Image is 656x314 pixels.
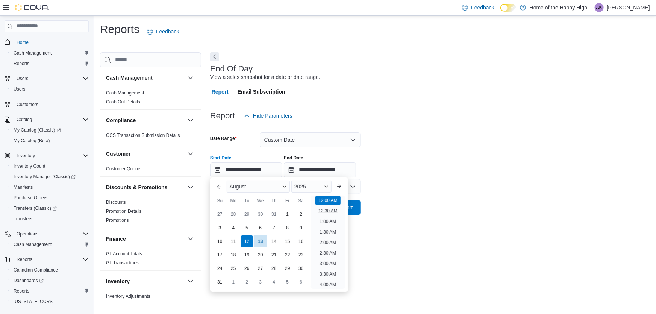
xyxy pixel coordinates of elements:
h3: Inventory [106,278,130,285]
div: day-30 [255,208,267,220]
a: [US_STATE] CCRS [11,297,56,306]
label: Start Date [210,155,232,161]
div: day-1 [227,276,239,288]
h3: End Of Day [210,64,253,73]
button: Customers [2,99,92,110]
div: August, 2025 [213,208,308,289]
button: Discounts & Promotions [186,183,195,192]
span: My Catalog (Beta) [11,136,89,145]
div: View a sales snapshot for a date or date range. [210,73,320,81]
div: day-27 [214,208,226,220]
span: Transfers (Classic) [11,204,89,213]
button: Finance [186,234,195,243]
a: Cash Management [106,90,144,96]
button: Reports [14,255,35,264]
span: Manifests [14,184,33,190]
button: Canadian Compliance [8,265,92,275]
a: Discounts [106,200,126,205]
a: Cash Management [11,49,55,58]
span: August [230,184,246,190]
span: Cash Management [106,90,144,96]
span: Inventory Count [11,162,89,171]
a: Cash Management [11,240,55,249]
a: Home [14,38,32,47]
div: Su [214,195,226,207]
span: Inventory [17,153,35,159]
span: Dashboards [11,276,89,285]
a: Manifests [11,183,36,192]
div: day-30 [295,262,307,275]
button: Inventory Count [8,161,92,171]
input: Dark Mode [500,4,516,12]
div: day-5 [241,222,253,234]
div: day-8 [282,222,294,234]
a: Dashboards [8,275,92,286]
button: Customer [186,149,195,158]
button: Hide Parameters [241,108,295,123]
li: 2:30 AM [317,249,339,258]
a: Inventory Manager (Classic) [11,172,79,181]
span: Inventory Manager (Classic) [14,174,76,180]
div: Cash Management [100,88,201,109]
div: Finance [100,249,201,270]
div: Th [268,195,280,207]
input: Press the down key to open a popover containing a calendar. [284,162,356,177]
span: Discounts [106,199,126,205]
button: Transfers [8,214,92,224]
span: GL Transactions [106,260,139,266]
div: day-27 [255,262,267,275]
button: Catalog [2,114,92,125]
button: Compliance [186,116,195,125]
ul: Time [311,196,345,289]
span: AK [596,3,602,12]
button: Users [8,84,92,94]
div: day-13 [255,235,267,247]
div: day-24 [214,262,226,275]
span: Reports [17,256,32,262]
button: [US_STATE] CCRS [8,296,92,307]
button: My Catalog (Beta) [8,135,92,146]
p: [PERSON_NAME] [607,3,650,12]
span: Reports [11,287,89,296]
button: Purchase Orders [8,193,92,203]
span: Inventory Count [14,163,45,169]
li: 12:00 AM [315,196,341,205]
div: Sa [295,195,307,207]
a: Transfers (Classic) [8,203,92,214]
span: Users [17,76,28,82]
div: day-6 [255,222,267,234]
div: day-7 [268,222,280,234]
h3: Report [210,111,235,120]
span: Cash Out Details [106,99,140,105]
button: Cash Management [8,239,92,250]
button: Manifests [8,182,92,193]
button: Cash Management [8,48,92,58]
li: 3:30 AM [317,270,339,279]
span: Catalog [14,115,89,124]
a: Inventory Adjustments [106,294,150,299]
a: Purchase Orders [11,193,51,202]
button: Next [210,52,219,61]
span: Feedback [156,28,179,35]
span: Reports [11,59,89,68]
button: Open list of options [350,184,356,190]
a: Dashboards [11,276,47,285]
button: Compliance [106,117,185,124]
div: day-4 [227,222,239,234]
a: GL Account Totals [106,251,142,256]
div: Mo [227,195,239,207]
div: day-6 [295,276,307,288]
div: Discounts & Promotions [100,198,201,228]
a: Transfers [11,214,35,223]
span: Home [14,38,89,47]
span: Users [11,85,89,94]
div: day-16 [295,235,307,247]
li: 4:00 AM [317,280,339,289]
div: day-18 [227,249,239,261]
span: Operations [14,229,89,238]
div: Tu [241,195,253,207]
a: Canadian Compliance [11,265,61,275]
span: Catalog [17,117,32,123]
div: Customer [100,164,201,176]
div: day-2 [295,208,307,220]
